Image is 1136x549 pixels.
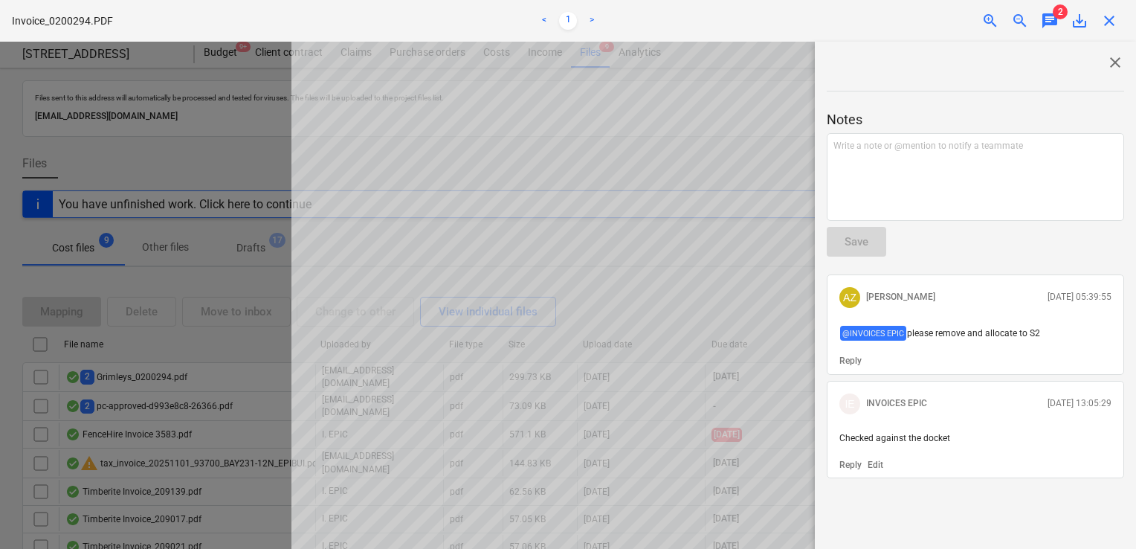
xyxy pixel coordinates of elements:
[535,12,553,30] a: Previous page
[868,459,883,472] button: Edit
[1106,54,1124,71] span: close
[839,459,862,472] button: Reply
[839,355,862,367] button: Reply
[845,398,854,410] span: IE
[1062,478,1136,549] iframe: Chat Widget
[1011,12,1029,30] span: zoom_out
[839,433,950,443] span: Checked against the docket
[1071,12,1088,30] span: save_alt
[840,326,906,341] span: @ INVOICES EPIC
[1100,12,1118,30] span: close
[866,291,935,304] p: [PERSON_NAME]
[827,111,1124,129] p: Notes
[839,287,860,308] div: Andrew Zheng
[1048,397,1111,410] p: [DATE] 13:05:29
[1048,291,1111,304] p: [DATE] 05:39:55
[1041,12,1059,30] span: chat
[839,394,860,414] div: INVOICES EPIC
[583,12,601,30] a: Next page
[907,328,1040,338] span: please remove and allocate to S2
[1053,4,1068,19] span: 2
[559,12,577,30] a: Page 1 is your current page
[866,397,927,410] p: INVOICES EPIC
[12,13,113,29] p: Invoice_0200294.PDF
[981,12,999,30] span: zoom_in
[843,292,856,304] span: AZ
